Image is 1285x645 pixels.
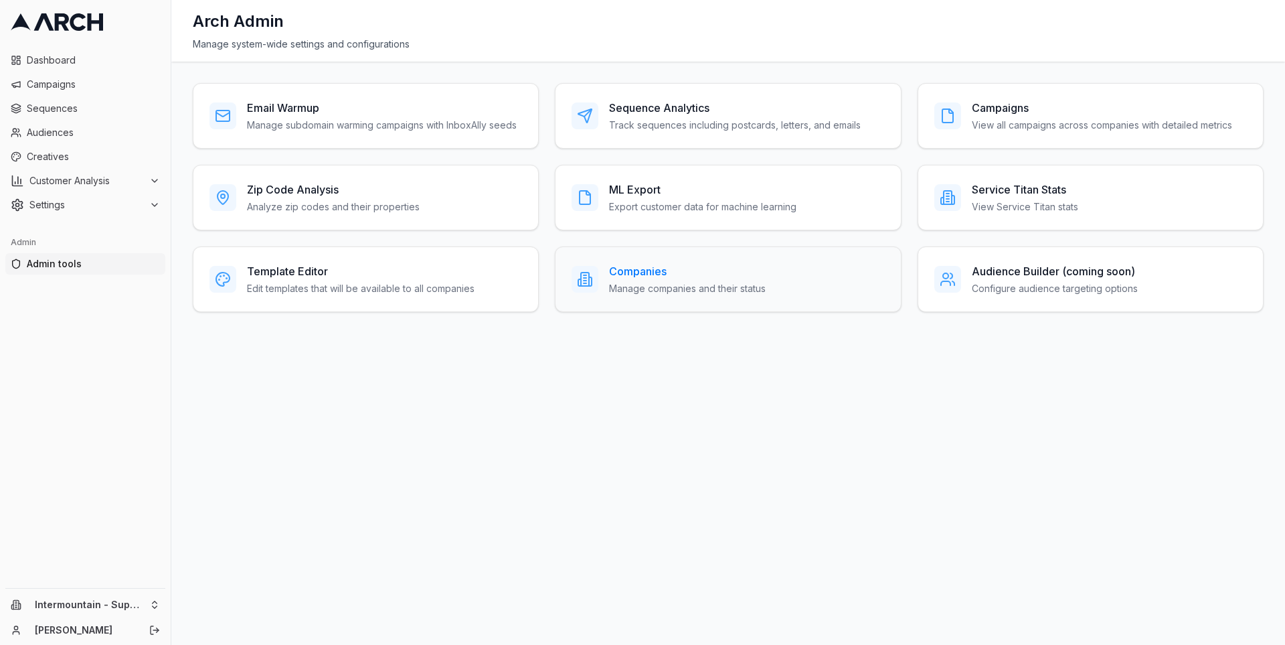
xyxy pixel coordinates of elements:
span: Sequences [27,102,160,115]
p: View all campaigns across companies with detailed metrics [972,119,1232,132]
span: Creatives [27,150,160,163]
a: Template EditorEdit templates that will be available to all companies [193,246,539,312]
button: Settings [5,194,165,216]
a: Audience Builder (coming soon)Configure audience targeting options [918,246,1264,312]
p: Configure audience targeting options [972,282,1138,295]
a: Service Titan StatsView Service Titan stats [918,165,1264,230]
h3: Audience Builder (coming soon) [972,263,1138,279]
a: CampaignsView all campaigns across companies with detailed metrics [918,83,1264,149]
a: Audiences [5,122,165,143]
span: Dashboard [27,54,160,67]
span: Admin tools [27,257,160,271]
button: Customer Analysis [5,170,165,192]
h3: Campaigns [972,100,1232,116]
a: Admin tools [5,253,165,275]
a: Sequence AnalyticsTrack sequences including postcards, letters, and emails [555,83,901,149]
p: View Service Titan stats [972,200,1078,214]
a: [PERSON_NAME] [35,624,135,637]
button: Intermountain - Superior Water & Air [5,594,165,616]
p: Analyze zip codes and their properties [247,200,420,214]
p: Track sequences including postcards, letters, and emails [609,119,861,132]
h3: Zip Code Analysis [247,182,420,198]
h3: Companies [609,263,766,279]
h3: Template Editor [247,263,475,279]
span: Customer Analysis [29,174,144,188]
button: Log out [145,621,164,640]
span: Audiences [27,126,160,139]
p: Manage companies and their status [609,282,766,295]
h3: Service Titan Stats [972,182,1078,198]
h1: Arch Admin [193,11,284,32]
a: Dashboard [5,50,165,71]
span: Campaigns [27,78,160,91]
p: Export customer data for machine learning [609,200,796,214]
a: CompaniesManage companies and their status [555,246,901,312]
p: Manage subdomain warming campaigns with InboxAlly seeds [247,119,517,132]
span: Settings [29,198,144,212]
a: Email WarmupManage subdomain warming campaigns with InboxAlly seeds [193,83,539,149]
div: Manage system-wide settings and configurations [193,38,1264,51]
span: Intermountain - Superior Water & Air [35,599,144,611]
p: Edit templates that will be available to all companies [247,282,475,295]
h3: Email Warmup [247,100,517,116]
a: Creatives [5,146,165,167]
a: ML ExportExport customer data for machine learning [555,165,901,230]
a: Campaigns [5,74,165,95]
a: Sequences [5,98,165,119]
a: Zip Code AnalysisAnalyze zip codes and their properties [193,165,539,230]
h3: Sequence Analytics [609,100,861,116]
div: Admin [5,232,165,253]
h3: ML Export [609,182,796,198]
